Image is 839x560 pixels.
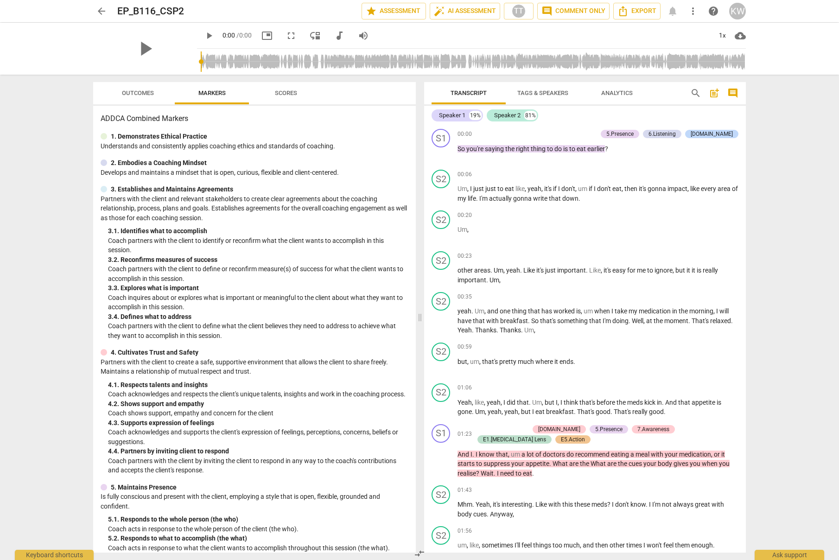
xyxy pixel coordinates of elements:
div: [DOMAIN_NAME] [538,425,580,433]
div: 5.Presence [595,425,623,433]
span: earlier [587,145,605,153]
span: at [646,317,654,325]
span: one [500,307,512,315]
div: Speaker 2 [494,111,521,120]
span: I [560,399,564,406]
span: Filler word [532,399,542,406]
span: but [521,408,532,415]
span: ends [559,358,573,365]
span: , [575,185,578,192]
span: with [486,317,500,325]
div: KW [729,3,746,19]
span: That's [577,408,596,415]
span: , [479,358,482,365]
span: 00:23 [458,252,472,260]
span: arrow_back [96,6,107,17]
span: search [690,88,701,99]
span: Analytics [601,89,633,96]
span: for [627,267,637,274]
span: just [545,267,557,274]
span: play_arrow [133,37,157,61]
span: Yeah [458,399,472,406]
p: Coach acknowledges and respects the client's unique talents, insights and work in the coaching pr... [108,389,408,399]
span: and [487,307,500,315]
span: 00:06 [458,171,472,178]
div: Change speaker [432,292,450,311]
button: TT [504,3,534,19]
span: to [569,145,577,153]
span: Yeah [458,326,472,334]
span: Tags & Speakers [517,89,568,96]
span: AI Assessment [434,6,496,17]
span: post_add [709,88,720,99]
span: yeah [506,267,520,274]
h2: EP_B116_CSP2 [117,6,184,17]
span: in [657,399,662,406]
span: like [690,185,701,192]
span: to [647,267,655,274]
span: , [601,267,604,274]
button: View player as separate pane [307,27,324,44]
span: yeah [487,399,501,406]
span: Export [617,6,656,17]
span: yeah [504,408,518,415]
span: . [573,358,575,365]
span: , [542,399,545,406]
span: Um [489,276,499,284]
span: something [557,317,589,325]
span: , [502,408,504,415]
span: life [468,195,476,202]
span: Um [494,267,503,274]
span: that [589,317,603,325]
span: important [557,267,586,274]
span: Thanks [475,326,496,334]
p: 1. Demonstrates Ethical Practice [111,132,207,141]
span: I [532,408,535,415]
span: pretty [499,358,518,365]
span: , [503,267,506,274]
span: that [528,307,541,315]
span: That's [614,408,632,415]
span: Filler word [458,185,467,192]
span: Thanks [500,326,521,334]
span: . [471,307,475,315]
span: to [497,185,505,192]
span: 00:35 [458,293,472,301]
button: Volume [355,27,372,44]
span: , [467,358,470,365]
span: but [545,399,556,406]
span: if [589,185,594,192]
span: 00:20 [458,211,472,219]
span: comment [541,6,553,17]
div: 6.Listening [648,130,676,138]
span: 00:59 [458,343,472,351]
p: Coach partners with the client to define what the client believes they need to address to achieve... [108,321,408,340]
div: E1.[MEDICAL_DATA] Lens [483,435,546,444]
div: [DOMAIN_NAME] [691,130,733,138]
span: the [654,317,664,325]
span: good [596,408,610,415]
span: it's [536,267,545,274]
div: Change speaker [432,129,450,147]
span: . [496,326,500,334]
span: don't [597,185,612,192]
span: appetite [692,399,717,406]
span: 00:00 [458,130,472,138]
span: eat [577,145,587,153]
span: eat [535,408,546,415]
span: I'm [603,317,612,325]
h3: ADDCA Combined Markers [101,113,408,124]
span: relaxed [710,317,731,325]
div: 3. 3. Explores what is important [108,283,408,293]
span: Outcomes [122,89,154,96]
span: . [528,317,531,325]
span: down [562,195,578,202]
button: Add summary [707,86,722,101]
span: is [576,307,581,315]
span: 01:06 [458,384,472,392]
span: I [716,307,719,315]
span: eat [505,185,515,192]
div: 3. 1. Identifies what to accomplish [108,226,408,236]
span: , [484,307,487,315]
span: areas [474,267,490,274]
